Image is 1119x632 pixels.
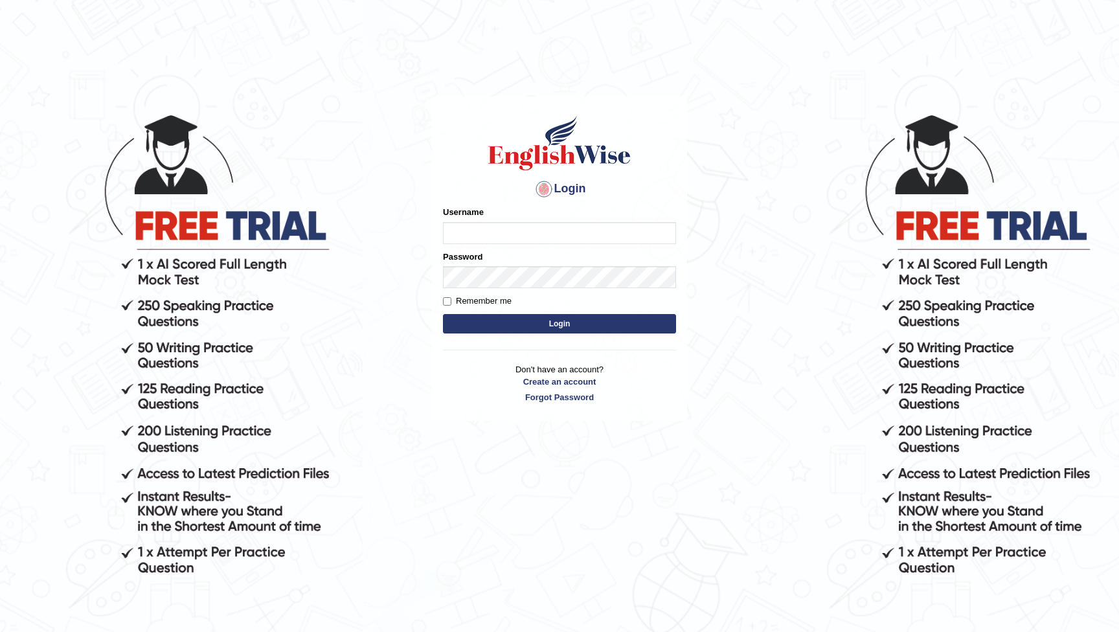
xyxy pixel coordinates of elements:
h4: Login [443,179,676,199]
label: Username [443,206,484,218]
label: Password [443,251,482,263]
label: Remember me [443,295,512,308]
input: Remember me [443,297,451,306]
a: Forgot Password [443,391,676,403]
a: Create an account [443,376,676,388]
img: Logo of English Wise sign in for intelligent practice with AI [486,114,633,172]
p: Don't have an account? [443,363,676,403]
button: Login [443,314,676,333]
